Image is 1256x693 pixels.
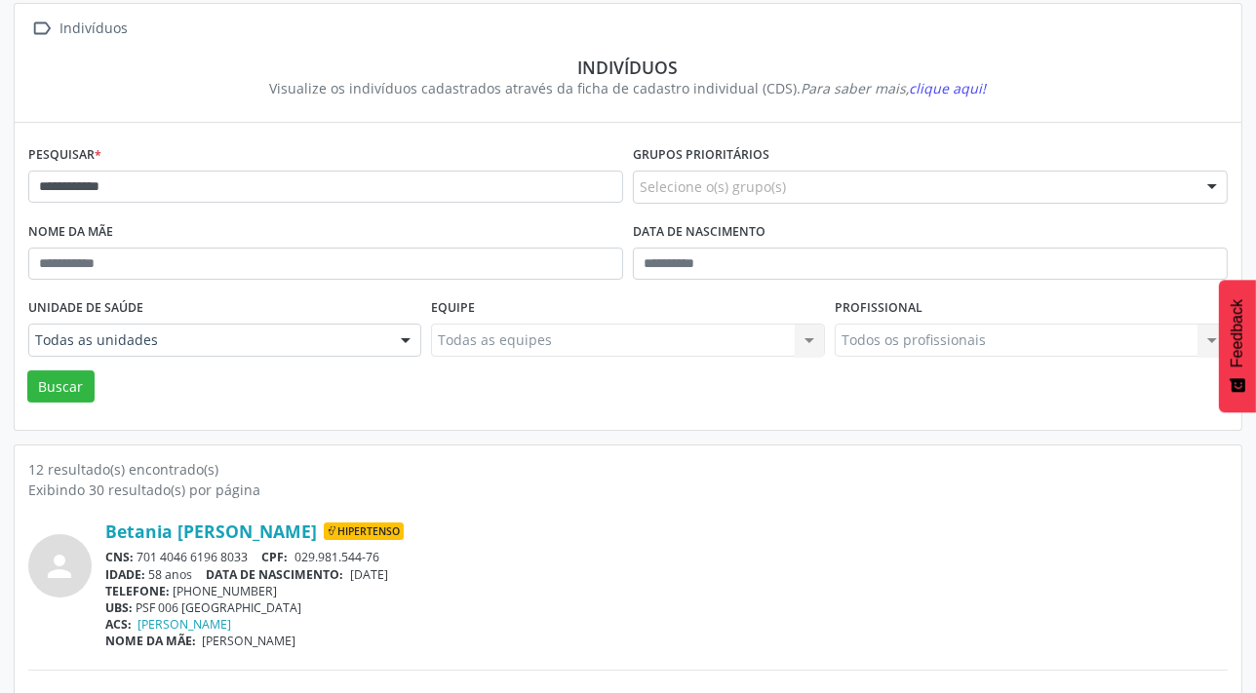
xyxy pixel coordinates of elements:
[105,583,1228,599] div: [PHONE_NUMBER]
[1229,299,1246,367] span: Feedback
[105,549,134,565] span: CNS:
[324,522,404,540] span: Hipertenso
[910,79,987,97] span: clique aqui!
[42,57,1214,78] div: Indivíduos
[802,79,987,97] i: Para saber mais,
[633,140,769,171] label: Grupos prioritários
[203,633,296,649] span: [PERSON_NAME]
[640,176,786,197] span: Selecione o(s) grupo(s)
[57,15,132,43] div: Indivíduos
[28,15,132,43] a:  Indivíduos
[105,549,1228,565] div: 701 4046 6196 8033
[350,566,388,583] span: [DATE]
[28,15,57,43] i: 
[42,78,1214,98] div: Visualize os indivíduos cadastrados através da ficha de cadastro individual (CDS).
[105,599,1228,616] div: PSF 006 [GEOGRAPHIC_DATA]
[294,549,379,565] span: 029.981.544-76
[28,140,101,171] label: Pesquisar
[138,616,232,633] a: [PERSON_NAME]
[28,459,1228,480] div: 12 resultado(s) encontrado(s)
[207,566,344,583] span: DATA DE NASCIMENTO:
[28,217,113,248] label: Nome da mãe
[105,599,133,616] span: UBS:
[262,549,289,565] span: CPF:
[43,549,78,584] i: person
[105,616,132,633] span: ACS:
[431,293,475,324] label: Equipe
[28,293,143,324] label: Unidade de saúde
[28,480,1228,500] div: Exibindo 30 resultado(s) por página
[633,217,765,248] label: Data de nascimento
[35,330,381,350] span: Todas as unidades
[105,566,1228,583] div: 58 anos
[105,633,196,649] span: NOME DA MÃE:
[1219,280,1256,412] button: Feedback - Mostrar pesquisa
[835,293,922,324] label: Profissional
[27,370,95,404] button: Buscar
[105,583,170,599] span: TELEFONE:
[105,566,145,583] span: IDADE:
[105,520,317,542] a: Betania [PERSON_NAME]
